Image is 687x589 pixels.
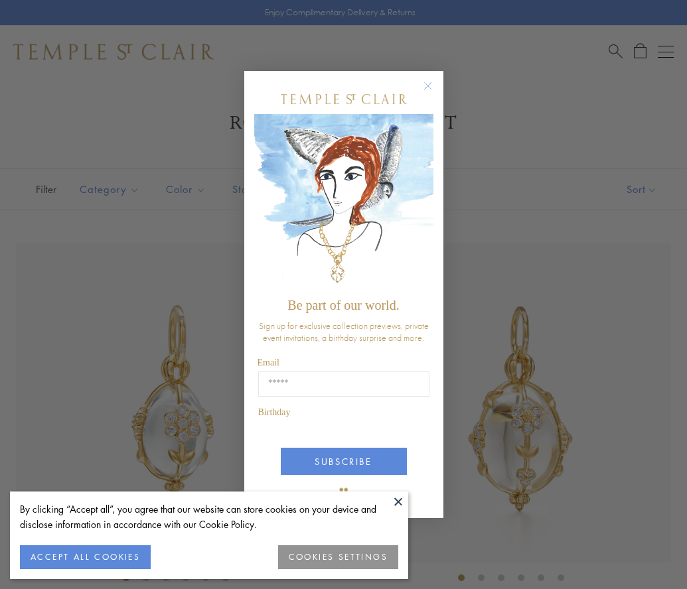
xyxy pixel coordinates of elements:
button: COOKIES SETTINGS [278,545,398,569]
button: ACCEPT ALL COOKIES [20,545,151,569]
img: Temple St. Clair [281,94,407,104]
span: Email [258,358,279,367]
div: By clicking “Accept all”, you agree that our website can store cookies on your device and disclos... [20,501,398,532]
input: Email [258,371,429,397]
span: Be part of our world. [287,298,399,312]
span: Birthday [258,407,291,417]
button: SUBSCRIBE [281,448,407,475]
img: c4a9eb12-d91a-4d4a-8ee0-386386f4f338.jpeg [254,114,433,291]
span: Sign up for exclusive collection previews, private event invitations, a birthday surprise and more. [259,320,429,344]
img: TSC [331,478,357,505]
button: Close dialog [426,84,443,101]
